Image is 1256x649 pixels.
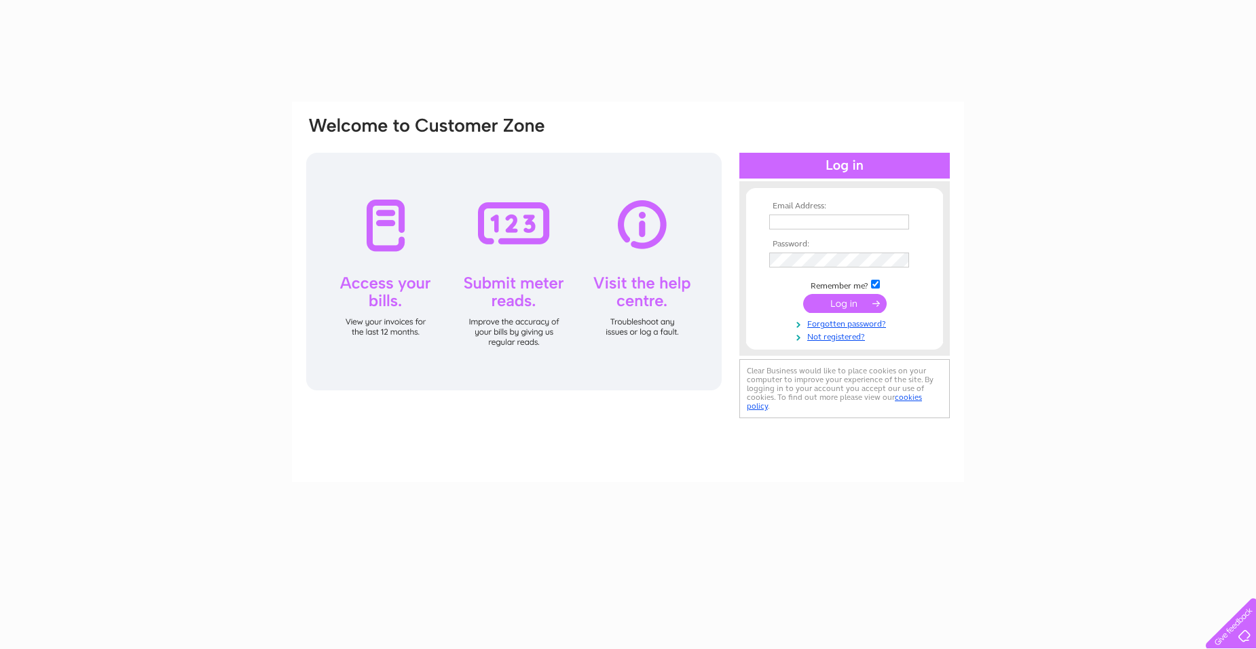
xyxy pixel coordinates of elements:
[766,278,923,291] td: Remember me?
[803,294,887,313] input: Submit
[766,240,923,249] th: Password:
[766,202,923,211] th: Email Address:
[747,392,922,411] a: cookies policy
[739,359,950,418] div: Clear Business would like to place cookies on your computer to improve your experience of the sit...
[769,329,923,342] a: Not registered?
[769,316,923,329] a: Forgotten password?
